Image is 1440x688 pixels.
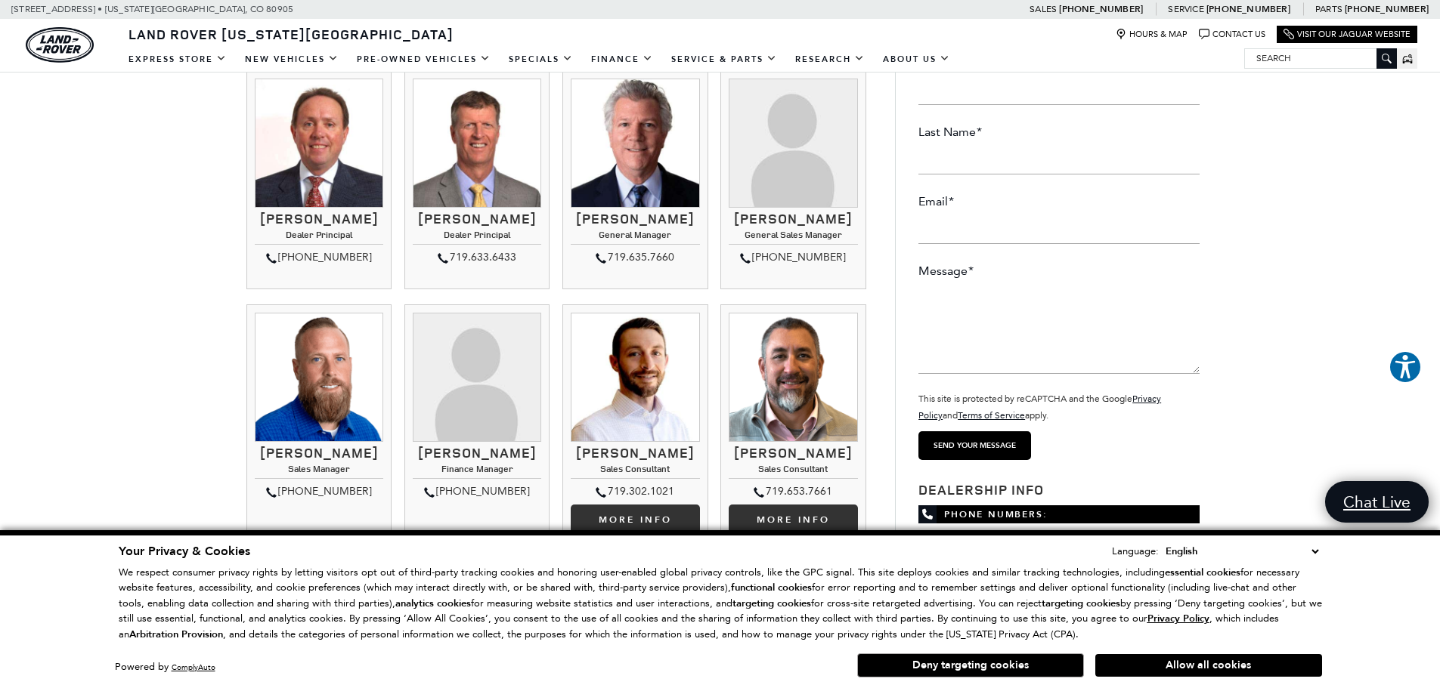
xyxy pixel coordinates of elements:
img: Land Rover [26,27,94,63]
div: [PHONE_NUMBER] [729,248,857,267]
button: Allow all cookies [1095,654,1322,677]
h3: [PERSON_NAME] [413,446,541,461]
a: New Vehicles [236,46,348,73]
h4: Sales Consultant [571,464,699,478]
a: More info [729,504,857,535]
a: Research [786,46,874,73]
span: Your Privacy & Cookies [119,543,250,560]
a: Land Rover [US_STATE][GEOGRAPHIC_DATA] [119,25,463,43]
a: Hours & Map [1116,29,1188,40]
a: [STREET_ADDRESS] • [US_STATE][GEOGRAPHIC_DATA], CO 80905 [11,4,293,14]
h3: [PERSON_NAME] [255,446,383,461]
strong: analytics cookies [395,597,471,610]
select: Language Select [1162,543,1322,560]
div: [PHONE_NUMBER] [413,483,541,501]
div: Language: [1112,546,1159,556]
a: EXPRESS STORE [119,46,236,73]
div: 719.653.7661 [729,483,857,501]
aside: Accessibility Help Desk [1389,350,1422,387]
span: Parts [1315,4,1342,14]
a: Service & Parts [662,46,786,73]
a: About Us [874,46,959,73]
h3: Dealership Info [918,483,1200,498]
a: [PHONE_NUMBER] [1059,3,1143,15]
p: We respect consumer privacy rights by letting visitors opt out of third-party tracking cookies an... [119,565,1322,643]
a: Finance [582,46,662,73]
input: First Name* [918,75,1200,105]
a: Contact Us [1199,29,1265,40]
a: ComplyAuto [172,662,215,672]
label: Last Name [918,124,982,140]
h4: Sales Manager [255,464,383,478]
button: Explore your accessibility options [1389,350,1422,384]
h3: [PERSON_NAME] [255,211,383,227]
a: Chat Live [1325,481,1429,523]
h4: Dealer Principal [255,230,383,244]
nav: Main Navigation [119,46,959,73]
strong: targeting cookies [732,597,811,610]
a: [PHONE_NUMBER] [1345,3,1429,15]
div: Powered by [115,662,215,672]
strong: Arbitration Provision [129,628,223,641]
a: Specials [500,46,582,73]
a: More Info [571,504,699,535]
a: land-rover [26,27,94,63]
input: Email* [918,214,1200,244]
textarea: Message* [918,283,1200,374]
label: Email [918,193,954,210]
u: Privacy Policy [1147,612,1209,625]
h4: General Manager [571,230,699,244]
h4: Dealer Principal [413,230,541,244]
span: Service [1168,4,1203,14]
a: Terms of Service [958,410,1025,421]
small: This site is protected by reCAPTCHA and the Google and apply. [918,393,1161,421]
div: [PHONE_NUMBER] [255,248,383,267]
h3: [PERSON_NAME] [413,211,541,227]
h3: [PERSON_NAME] [571,211,699,227]
span: Main: [930,529,956,541]
input: Send your message [918,431,1031,460]
a: Pre-Owned Vehicles [348,46,500,73]
span: Land Rover [US_STATE][GEOGRAPHIC_DATA] [129,25,454,43]
div: [PHONE_NUMBER] [255,483,383,501]
h3: [PERSON_NAME] [729,211,857,227]
a: [PHONE_NUMBER] [1095,529,1188,541]
strong: targeting cookies [1042,597,1120,610]
h4: Sales Consultant [729,464,857,478]
div: 719.302.1021 [571,483,699,501]
h4: General Sales Manager [729,230,857,244]
button: Deny targeting cookies [857,653,1084,677]
h3: [PERSON_NAME] [729,446,857,461]
input: Search [1245,49,1396,67]
input: Last Name* [918,144,1200,174]
a: [PHONE_NUMBER] [1206,3,1290,15]
span: Phone Numbers: [918,505,1200,523]
label: Message [918,263,974,279]
div: 719.633.6433 [413,248,541,267]
span: Chat Live [1336,492,1418,512]
div: 719.635.7660 [571,248,699,267]
h4: Finance Manager [413,464,541,478]
strong: essential cookies [1165,566,1240,579]
h3: [PERSON_NAME] [571,446,699,461]
a: Visit Our Jaguar Website [1284,29,1411,40]
span: Sales [1030,4,1057,14]
strong: functional cookies [731,581,812,594]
